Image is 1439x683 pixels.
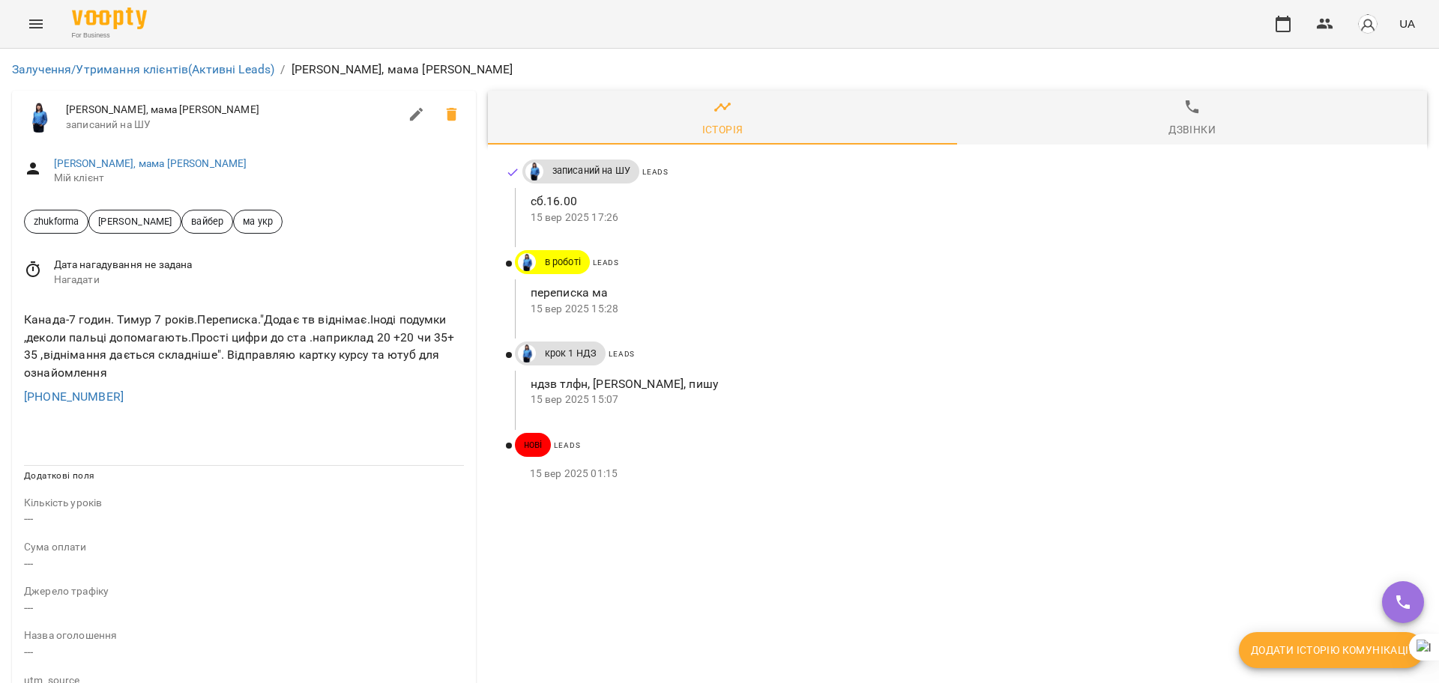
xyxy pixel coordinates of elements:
span: ма укр [234,214,282,228]
div: Канада-7 годин. Тимур 7 років.Переписка."Додає тв віднімає.Іноді подумки ,деколи пальці допомагаю... [21,308,467,384]
span: записаний на ШУ [543,164,639,177]
button: UA [1393,10,1421,37]
img: Дащенко Аня [518,344,536,362]
span: вайбер [182,214,232,228]
span: zhukforma [25,214,88,228]
p: field-description [24,628,464,643]
a: Дащенко Аня [522,163,543,180]
a: Залучення/Утримання клієнтів(Активні Leads) [12,62,274,76]
p: --- [24,510,464,528]
span: записаний на ШУ [66,118,399,133]
nav: breadcrumb [12,61,1427,79]
img: Дащенко Аня [525,163,543,180]
span: Leads [554,441,580,449]
p: переписка ма [531,284,1403,302]
img: Дащенко Аня [518,253,536,271]
a: Дащенко Аня [515,344,536,362]
a: [PERSON_NAME], мама [PERSON_NAME] [54,157,247,169]
span: [PERSON_NAME], мама [PERSON_NAME] [66,103,399,118]
p: ндзв тлфн, [PERSON_NAME], пишу [531,375,1403,393]
span: в роботі [536,255,590,269]
span: Додаткові поля [24,470,94,481]
p: --- [24,555,464,573]
p: 15 вер 2025 01:15 [530,467,1403,482]
img: Дащенко Аня [24,103,54,133]
div: Дзвінки [1168,121,1216,139]
img: avatar_s.png [1357,13,1378,34]
p: 15 вер 2025 15:07 [531,392,1403,407]
p: 15 вер 2025 15:28 [531,302,1403,317]
span: UA [1399,16,1415,31]
p: сб.16.00 [531,192,1403,210]
span: Мій клієнт [54,171,464,186]
div: Історія [702,121,743,139]
span: Leads [609,350,635,358]
span: Leads [642,168,669,176]
span: Нагадати [54,273,464,288]
p: --- [24,643,464,661]
button: Menu [18,6,54,42]
span: For Business [72,31,147,40]
p: 15 вер 2025 17:26 [531,210,1403,225]
span: Дата нагадування не задана [54,258,464,273]
span: нові [515,438,552,452]
p: field-description [24,496,464,511]
span: [PERSON_NAME] [89,214,181,228]
span: Leads [593,258,619,267]
img: Voopty Logo [72,7,147,29]
li: / [280,61,285,79]
button: Додати історію комунікації [1239,632,1424,668]
p: field-description [24,540,464,555]
span: крок 1 НДЗ [536,347,606,360]
a: Дащенко Аня [515,253,536,271]
p: --- [24,599,464,617]
p: field-description [24,584,464,599]
p: [PERSON_NAME], мама [PERSON_NAME] [292,61,513,79]
span: Додати історію комунікації [1251,641,1412,659]
a: [PHONE_NUMBER] [24,389,124,404]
